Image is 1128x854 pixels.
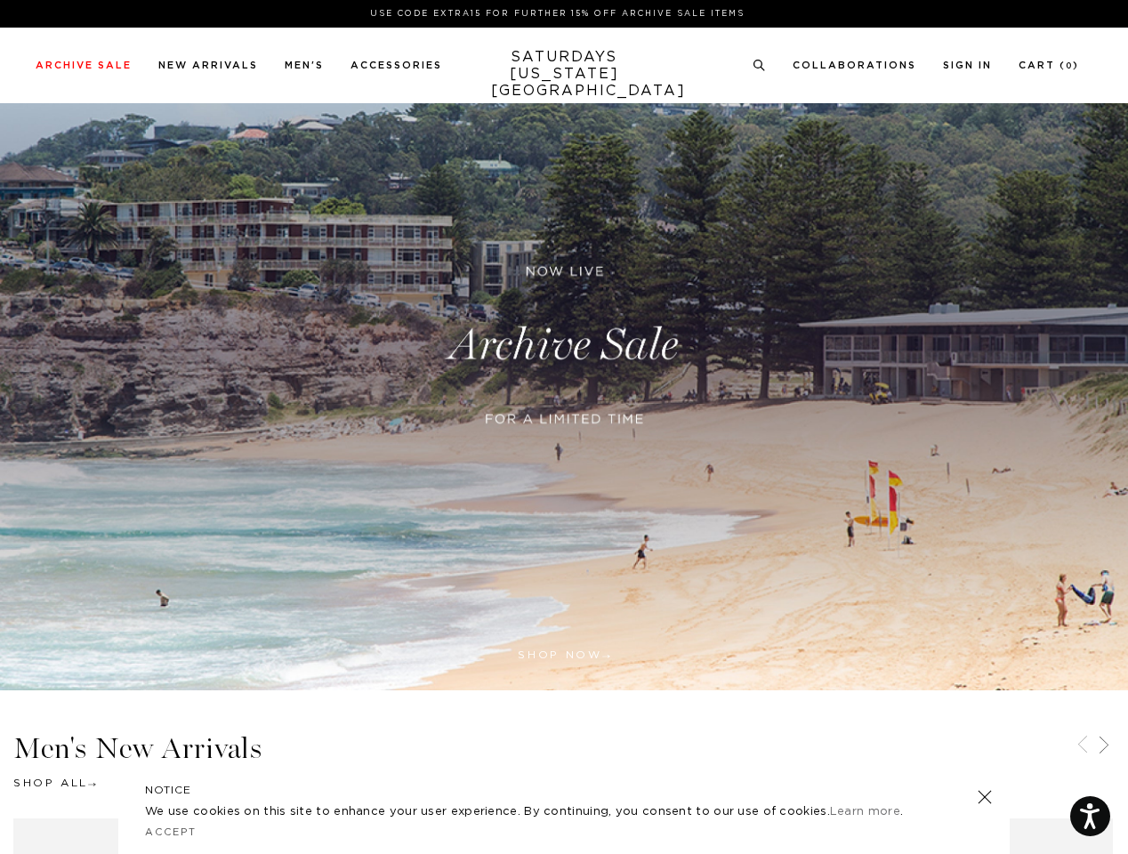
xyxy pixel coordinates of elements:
[145,803,920,821] p: We use cookies on this site to enhance your user experience. By continuing, you consent to our us...
[145,782,983,798] h5: NOTICE
[285,60,324,70] a: Men's
[36,60,132,70] a: Archive Sale
[13,777,96,788] a: Shop All
[350,60,442,70] a: Accessories
[830,806,900,818] a: Learn more
[1066,62,1073,70] small: 0
[145,827,197,837] a: Accept
[13,734,1115,763] h3: Men's New Arrivals
[158,60,258,70] a: New Arrivals
[943,60,992,70] a: Sign In
[793,60,916,70] a: Collaborations
[43,7,1072,20] p: Use Code EXTRA15 for Further 15% Off Archive Sale Items
[1019,60,1079,70] a: Cart (0)
[491,49,638,100] a: SATURDAYS[US_STATE][GEOGRAPHIC_DATA]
